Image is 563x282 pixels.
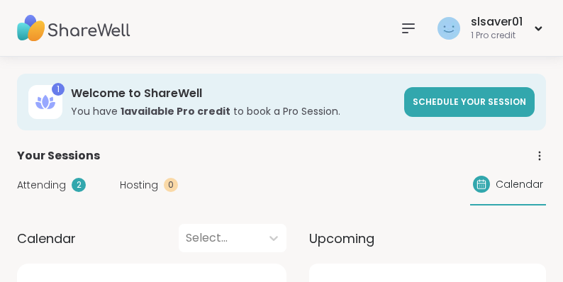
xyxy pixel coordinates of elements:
div: 1 [52,83,65,96]
a: Schedule your session [404,87,535,117]
span: Your Sessions [17,147,100,164]
img: slsaver01 [437,17,460,40]
div: 1 Pro credit [471,30,523,42]
div: 2 [72,178,86,192]
div: slsaver01 [471,14,523,30]
span: Schedule your session [413,96,526,108]
span: Calendar [17,229,76,248]
img: ShareWell Nav Logo [17,4,130,53]
span: Hosting [120,178,158,193]
span: Upcoming [309,229,374,248]
span: Calendar [496,177,543,192]
span: Attending [17,178,66,193]
h3: Welcome to ShareWell [71,86,396,101]
h3: You have to book a Pro Session. [71,104,396,118]
b: 1 available Pro credit [121,104,230,118]
div: 0 [164,178,178,192]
